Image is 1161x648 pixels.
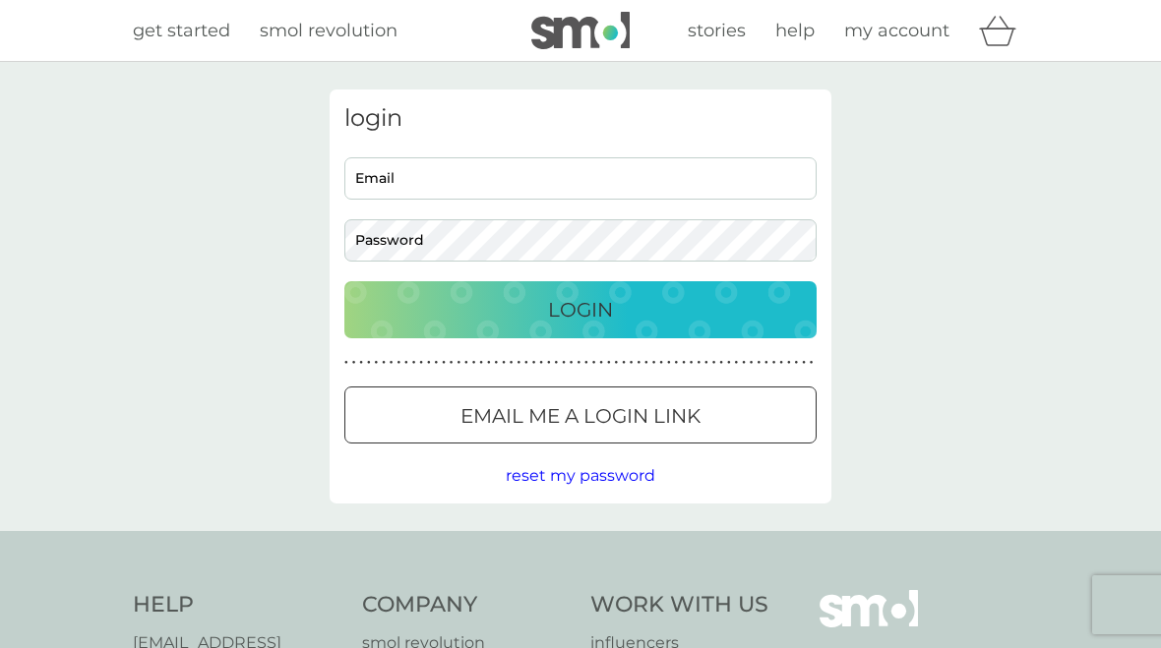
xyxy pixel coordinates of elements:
[382,358,386,368] p: ●
[133,590,342,620] h4: Help
[517,358,520,368] p: ●
[359,358,363,368] p: ●
[506,466,655,485] span: reset my password
[502,358,506,368] p: ●
[495,358,499,368] p: ●
[607,358,611,368] p: ●
[615,358,619,368] p: ●
[464,358,468,368] p: ●
[844,20,949,41] span: my account
[548,294,613,325] p: Login
[592,358,596,368] p: ●
[844,17,949,45] a: my account
[375,358,379,368] p: ●
[775,17,815,45] a: help
[344,358,348,368] p: ●
[404,358,408,368] p: ●
[795,358,799,368] p: ●
[532,358,536,368] p: ●
[802,358,806,368] p: ●
[775,20,815,41] span: help
[688,20,746,41] span: stories
[577,358,580,368] p: ●
[979,11,1028,50] div: basket
[622,358,626,368] p: ●
[682,358,686,368] p: ●
[362,590,572,620] h4: Company
[260,20,397,41] span: smol revolution
[772,358,776,368] p: ●
[506,463,655,489] button: reset my password
[697,358,701,368] p: ●
[590,590,768,620] h4: Work With Us
[712,358,716,368] p: ●
[659,358,663,368] p: ●
[757,358,761,368] p: ●
[644,358,648,368] p: ●
[510,358,514,368] p: ●
[133,20,230,41] span: get started
[260,17,397,45] a: smol revolution
[435,358,439,368] p: ●
[412,358,416,368] p: ●
[562,358,566,368] p: ●
[539,358,543,368] p: ●
[367,358,371,368] p: ●
[764,358,768,368] p: ●
[584,358,588,368] p: ●
[727,358,731,368] p: ●
[133,17,230,45] a: get started
[390,358,394,368] p: ●
[450,358,454,368] p: ●
[742,358,746,368] p: ●
[460,400,701,432] p: Email me a login link
[524,358,528,368] p: ●
[442,358,446,368] p: ●
[344,386,817,443] button: Email me a login link
[704,358,708,368] p: ●
[675,358,679,368] p: ●
[779,358,783,368] p: ●
[427,358,431,368] p: ●
[479,358,483,368] p: ●
[637,358,641,368] p: ●
[472,358,476,368] p: ●
[419,358,423,368] p: ●
[719,358,723,368] p: ●
[688,17,746,45] a: stories
[352,358,356,368] p: ●
[555,358,559,368] p: ●
[570,358,574,368] p: ●
[547,358,551,368] p: ●
[531,12,630,49] img: smol
[667,358,671,368] p: ●
[630,358,634,368] p: ●
[735,358,739,368] p: ●
[397,358,400,368] p: ●
[810,358,814,368] p: ●
[787,358,791,368] p: ●
[344,104,817,133] h3: login
[457,358,460,368] p: ●
[690,358,694,368] p: ●
[344,281,817,338] button: Login
[750,358,754,368] p: ●
[652,358,656,368] p: ●
[487,358,491,368] p: ●
[599,358,603,368] p: ●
